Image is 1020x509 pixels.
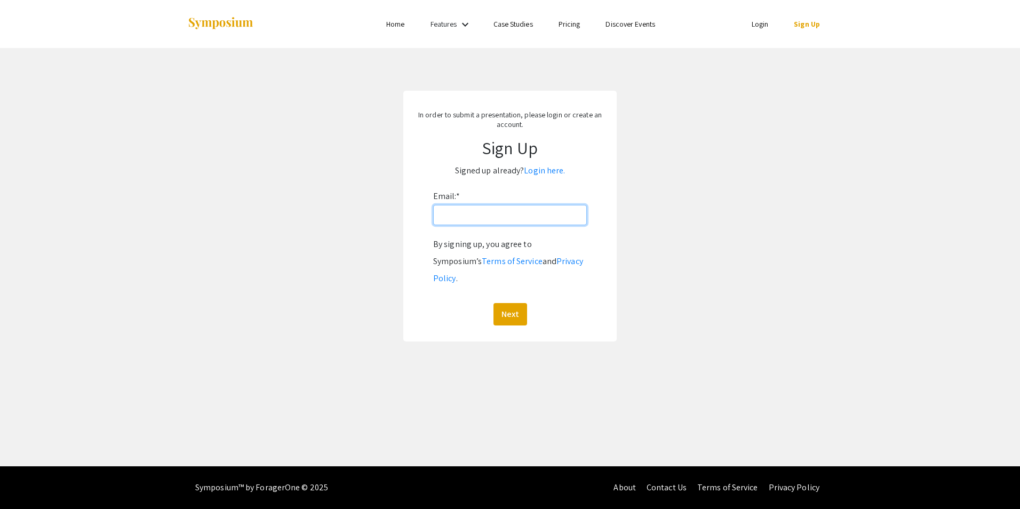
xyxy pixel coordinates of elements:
[559,19,580,29] a: Pricing
[482,256,543,267] a: Terms of Service
[414,138,606,158] h1: Sign Up
[524,165,565,176] a: Login here.
[605,19,655,29] a: Discover Events
[386,19,404,29] a: Home
[8,461,45,501] iframe: Chat
[647,482,687,493] a: Contact Us
[493,19,533,29] a: Case Studies
[195,466,328,509] div: Symposium™ by ForagerOne © 2025
[433,188,460,205] label: Email:
[431,19,457,29] a: Features
[433,256,583,284] a: Privacy Policy
[493,303,527,325] button: Next
[433,236,587,287] div: By signing up, you agree to Symposium’s and .
[414,162,606,179] p: Signed up already?
[697,482,758,493] a: Terms of Service
[613,482,636,493] a: About
[187,17,254,31] img: Symposium by ForagerOne
[769,482,819,493] a: Privacy Policy
[414,110,606,129] p: In order to submit a presentation, please login or create an account.
[752,19,769,29] a: Login
[459,18,472,31] mat-icon: Expand Features list
[794,19,820,29] a: Sign Up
